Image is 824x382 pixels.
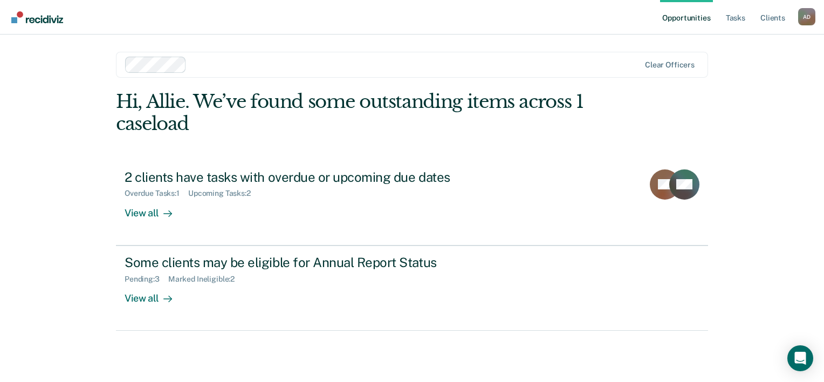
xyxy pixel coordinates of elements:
div: Overdue Tasks : 1 [125,189,188,198]
div: A D [798,8,815,25]
div: View all [125,283,185,304]
div: View all [125,198,185,219]
div: Pending : 3 [125,275,168,284]
div: Marked Ineligible : 2 [168,275,243,284]
a: 2 clients have tasks with overdue or upcoming due datesOverdue Tasks:1Upcoming Tasks:2View all [116,161,708,245]
button: Profile dropdown button [798,8,815,25]
div: Hi, Allie. We’ve found some outstanding items across 1 caseload [116,91,589,135]
div: 2 clients have tasks with overdue or upcoming due dates [125,169,503,185]
div: Upcoming Tasks : 2 [188,189,259,198]
div: Clear officers [645,60,695,70]
div: Some clients may be eligible for Annual Report Status [125,255,503,270]
a: Some clients may be eligible for Annual Report StatusPending:3Marked Ineligible:2View all [116,245,708,331]
div: Open Intercom Messenger [787,345,813,371]
img: Recidiviz [11,11,63,23]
